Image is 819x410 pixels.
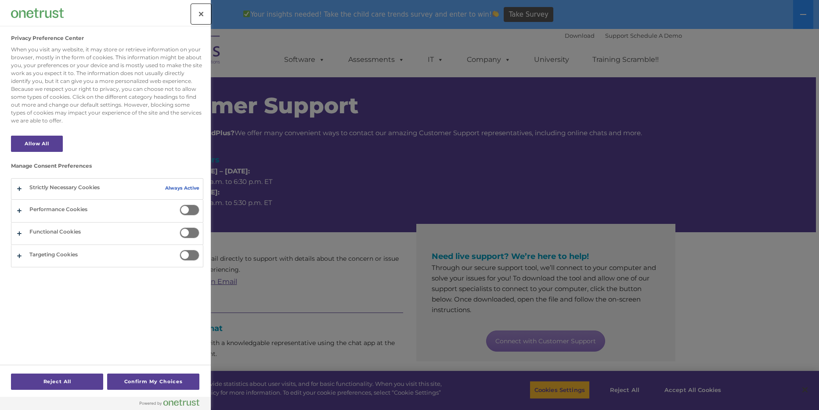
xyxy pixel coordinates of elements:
[11,4,64,22] div: Company Logo
[140,399,199,406] img: Powered by OneTrust Opens in a new Tab
[107,374,199,390] button: Confirm My Choices
[11,374,103,390] button: Reject All
[191,4,211,24] button: Close
[11,46,203,125] div: When you visit any website, it may store or retrieve information on your browser, mostly in the f...
[11,8,64,18] img: Company Logo
[11,136,63,152] button: Allow All
[11,163,203,173] h3: Manage Consent Preferences
[140,399,206,410] a: Powered by OneTrust Opens in a new Tab
[11,35,84,41] h2: Privacy Preference Center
